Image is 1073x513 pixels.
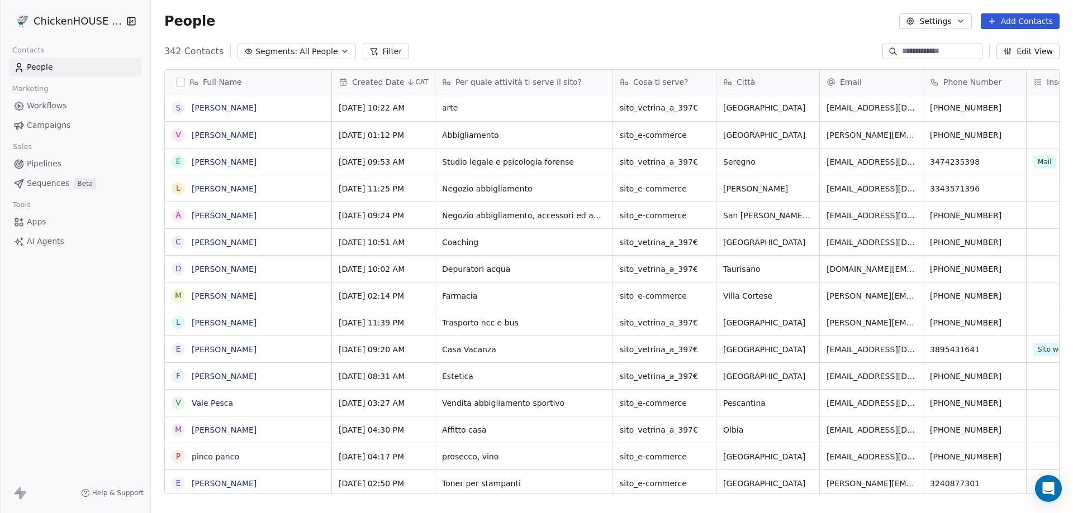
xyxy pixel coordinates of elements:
[620,130,709,141] span: sito_e-commerce
[737,76,755,88] span: Città
[723,397,813,409] span: Pescantina
[176,343,181,355] div: E
[415,78,428,87] span: CAT
[81,488,144,497] a: Help & Support
[27,236,64,247] span: AI Agents
[723,451,813,462] span: [GEOGRAPHIC_DATA]
[723,317,813,328] span: [GEOGRAPHIC_DATA]
[620,451,709,462] span: sito_e-commerce
[930,478,1019,489] span: 3240877301
[827,263,916,275] span: [DOMAIN_NAME][EMAIL_ADDRESS][DOMAIN_NAME]
[192,131,257,140] a: [PERSON_NAME]
[633,76,689,88] span: Cosa ti serve?
[620,397,709,409] span: sito_e-commerce
[192,291,257,300] a: [PERSON_NAME]
[9,213,141,231] a: Apps
[27,216,46,228] span: Apps
[723,130,813,141] span: [GEOGRAPHIC_DATA]
[13,12,119,31] button: ChickenHOUSE snc
[723,183,813,194] span: [PERSON_NAME]
[175,424,182,435] div: M
[175,236,181,248] div: C
[930,237,1019,248] span: [PHONE_NUMBER]
[176,450,181,462] div: p
[339,317,428,328] span: [DATE] 11:39 PM
[827,237,916,248] span: [EMAIL_ADDRESS][DOMAIN_NAME]
[192,211,257,220] a: [PERSON_NAME]
[192,318,257,327] a: [PERSON_NAME]
[930,424,1019,435] span: [PHONE_NUMBER]
[9,155,141,173] a: Pipelines
[620,371,709,382] span: sito_vetrina_a_397€
[339,371,428,382] span: [DATE] 08:31 AM
[827,344,916,355] span: [EMAIL_ADDRESS][DOMAIN_NAME]
[840,76,862,88] span: Email
[930,371,1019,382] span: [PHONE_NUMBER]
[192,157,257,166] a: [PERSON_NAME]
[192,372,257,381] a: [PERSON_NAME]
[620,317,709,328] span: sito_vetrina_a_397€
[996,44,1060,59] button: Edit View
[192,238,257,247] a: [PERSON_NAME]
[442,237,606,248] span: Coaching
[27,119,70,131] span: Campaigns
[176,317,181,328] div: L
[192,399,233,407] a: Vale Pesca
[723,478,813,489] span: [GEOGRAPHIC_DATA]
[442,424,606,435] span: Affitto casa
[192,479,257,488] a: [PERSON_NAME]
[175,209,181,221] div: A
[723,424,813,435] span: Olbia
[1035,475,1062,502] div: Open Intercom Messenger
[435,70,613,94] div: Per quale attività ti serve il sito?
[175,290,182,301] div: M
[827,290,916,301] span: [PERSON_NAME][EMAIL_ADDRESS][DOMAIN_NAME]
[723,156,813,167] span: Seregno
[1033,155,1056,169] span: Mail
[74,178,96,189] span: Beta
[192,103,257,112] a: [PERSON_NAME]
[930,344,1019,355] span: 3895431641
[363,44,409,59] button: Filter
[620,290,709,301] span: sito_e-commerce
[339,237,428,248] span: [DATE] 10:51 AM
[34,14,123,28] span: ChickenHOUSE snc
[930,183,1019,194] span: 3343571396
[930,102,1019,113] span: [PHONE_NUMBER]
[930,263,1019,275] span: [PHONE_NUMBER]
[723,102,813,113] span: [GEOGRAPHIC_DATA]
[442,210,606,221] span: Negozio abbigliamento, accessori ed abiti da Sposa
[923,70,1026,94] div: Phone Number
[930,210,1019,221] span: [PHONE_NUMBER]
[442,290,606,301] span: Farmacia
[930,130,1019,141] span: [PHONE_NUMBER]
[723,237,813,248] span: [GEOGRAPHIC_DATA]
[723,263,813,275] span: Taurisano
[175,397,181,409] div: V
[164,13,215,30] span: People
[827,183,916,194] span: [EMAIL_ADDRESS][DOMAIN_NAME]
[192,345,257,354] a: [PERSON_NAME]
[620,237,709,248] span: sito_vetrina_a_397€
[9,97,141,115] a: Workflows
[8,138,37,155] span: Sales
[442,263,606,275] span: Depuratori acqua
[442,317,606,328] span: Trasporto ncc e bus
[300,46,338,57] span: All People
[620,263,709,275] span: sito_vetrina_a_397€
[442,102,606,113] span: arte
[827,130,916,141] span: [PERSON_NAME][EMAIL_ADDRESS][PERSON_NAME][DOMAIN_NAME]
[981,13,1060,29] button: Add Contacts
[352,76,404,88] span: Created Date
[930,397,1019,409] span: [PHONE_NUMBER]
[442,344,606,355] span: Casa Vacanza
[723,210,813,221] span: San [PERSON_NAME] sul [PERSON_NAME]
[339,102,428,113] span: [DATE] 10:22 AM
[9,116,141,135] a: Campaigns
[827,371,916,382] span: [EMAIL_ADDRESS][DOMAIN_NAME]
[176,370,181,382] div: F
[620,156,709,167] span: sito_vetrina_a_397€
[930,317,1019,328] span: [PHONE_NUMBER]
[164,45,224,58] span: 342 Contacts
[716,70,819,94] div: Città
